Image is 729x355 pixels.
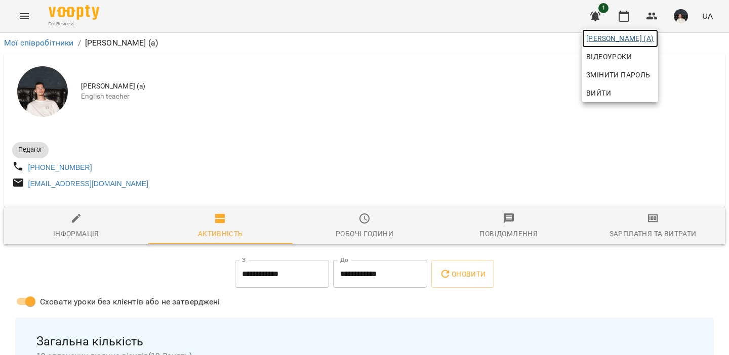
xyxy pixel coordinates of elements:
[586,69,654,81] span: Змінити пароль
[582,48,636,66] a: Відеоуроки
[582,66,658,84] a: Змінити пароль
[582,84,658,102] button: Вийти
[586,32,654,45] span: [PERSON_NAME] (а)
[586,87,611,99] span: Вийти
[582,29,658,48] a: [PERSON_NAME] (а)
[586,51,632,63] span: Відеоуроки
